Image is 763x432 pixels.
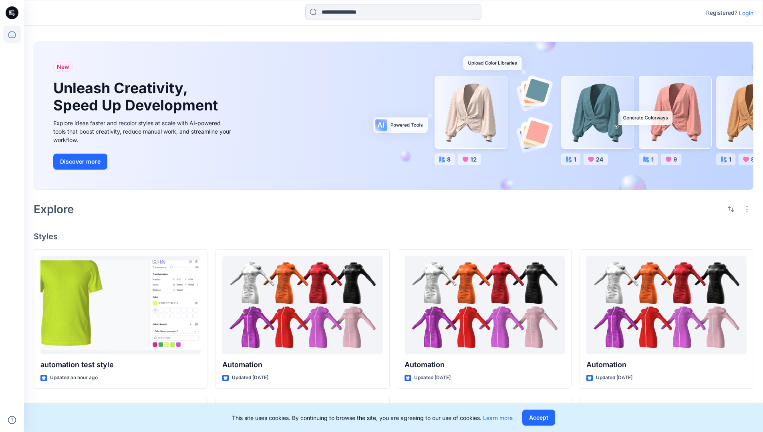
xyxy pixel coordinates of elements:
[706,8,737,18] p: Registered?
[405,256,565,355] a: Automation
[57,62,69,72] span: New
[53,80,221,114] h1: Unleash Creativity, Speed Up Development
[232,374,268,382] p: Updated [DATE]
[232,414,513,422] p: This site uses cookies. By continuing to browse the site, you are agreeing to our use of cookies.
[53,154,107,170] button: Discover more
[483,414,513,421] a: Learn more
[414,374,451,382] p: Updated [DATE]
[34,203,74,216] h2: Explore
[596,374,632,382] p: Updated [DATE]
[739,9,753,17] p: Login
[40,359,201,370] p: automation test style
[405,359,565,370] p: Automation
[53,119,234,144] div: Explore ideas faster and recolor styles at scale with AI-powered tools that boost creativity, red...
[586,359,747,370] p: Automation
[586,256,747,355] a: Automation
[522,410,555,426] button: Accept
[222,256,383,355] a: Automation
[40,256,201,355] a: automation test style
[53,154,234,170] a: Discover more
[50,374,98,382] p: Updated an hour ago
[34,232,753,241] h4: Styles
[222,359,383,370] p: Automation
